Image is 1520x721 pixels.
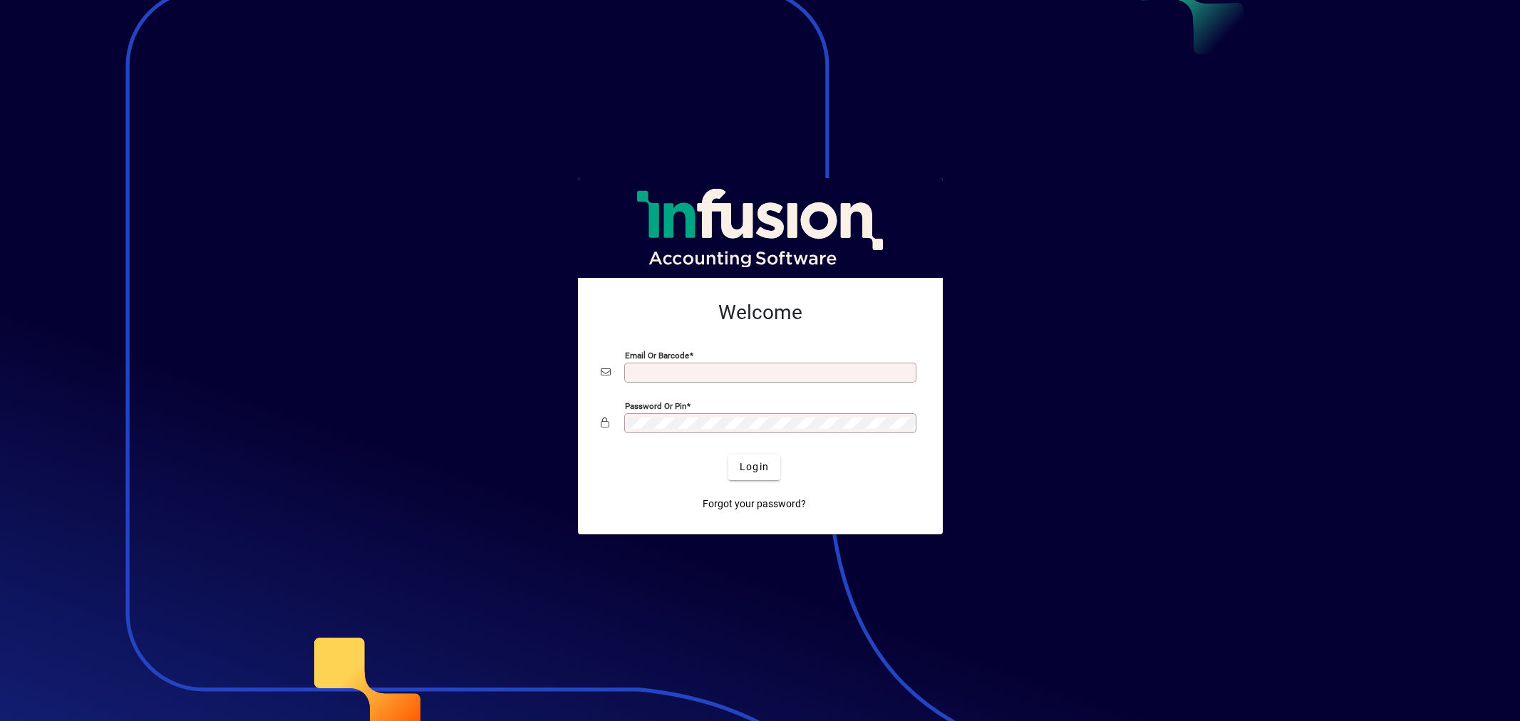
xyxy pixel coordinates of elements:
[625,350,689,360] mat-label: Email or Barcode
[601,301,920,325] h2: Welcome
[728,455,780,480] button: Login
[740,460,769,474] span: Login
[625,400,686,410] mat-label: Password or Pin
[703,497,806,512] span: Forgot your password?
[697,492,812,517] a: Forgot your password?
